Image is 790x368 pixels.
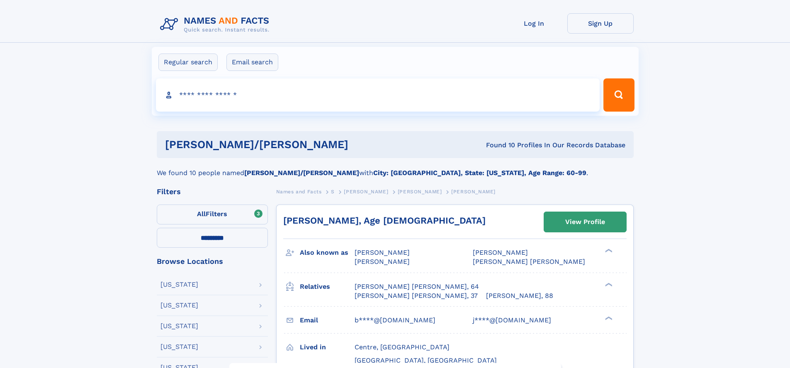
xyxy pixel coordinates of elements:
div: ❯ [603,248,613,253]
a: Sign Up [567,13,634,34]
span: [GEOGRAPHIC_DATA], [GEOGRAPHIC_DATA] [355,356,497,364]
button: Search Button [603,78,634,112]
label: Regular search [158,54,218,71]
span: [PERSON_NAME] [451,189,496,195]
b: [PERSON_NAME]/[PERSON_NAME] [244,169,359,177]
img: Logo Names and Facts [157,13,276,36]
a: Log In [501,13,567,34]
span: S [331,189,335,195]
span: [PERSON_NAME] [398,189,442,195]
div: Filters [157,188,268,195]
a: View Profile [544,212,626,232]
div: [US_STATE] [160,302,198,309]
span: All [197,210,206,218]
span: [PERSON_NAME] [473,249,528,256]
h3: Relatives [300,280,355,294]
span: [PERSON_NAME] [355,258,410,266]
a: [PERSON_NAME] [PERSON_NAME], 37 [355,291,478,300]
a: [PERSON_NAME] [PERSON_NAME], 64 [355,282,479,291]
span: Centre, [GEOGRAPHIC_DATA] [355,343,450,351]
span: [PERSON_NAME] [355,249,410,256]
div: [US_STATE] [160,344,198,350]
div: [US_STATE] [160,323,198,329]
a: [PERSON_NAME] [398,186,442,197]
label: Filters [157,205,268,224]
span: [PERSON_NAME] [PERSON_NAME] [473,258,585,266]
span: [PERSON_NAME] [344,189,388,195]
a: S [331,186,335,197]
div: [US_STATE] [160,281,198,288]
div: ❯ [603,315,613,321]
a: Names and Facts [276,186,322,197]
div: Browse Locations [157,258,268,265]
h3: Email [300,313,355,327]
a: [PERSON_NAME] [344,186,388,197]
h3: Lived in [300,340,355,354]
h1: [PERSON_NAME]/[PERSON_NAME] [165,139,417,150]
h3: Also known as [300,246,355,260]
div: View Profile [565,212,605,232]
div: ❯ [603,282,613,287]
input: search input [156,78,600,112]
div: We found 10 people named with . [157,158,634,178]
a: [PERSON_NAME], 88 [486,291,553,300]
label: Email search [226,54,278,71]
b: City: [GEOGRAPHIC_DATA], State: [US_STATE], Age Range: 60-99 [373,169,586,177]
a: [PERSON_NAME], Age [DEMOGRAPHIC_DATA] [283,215,486,226]
div: Found 10 Profiles In Our Records Database [417,141,625,150]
